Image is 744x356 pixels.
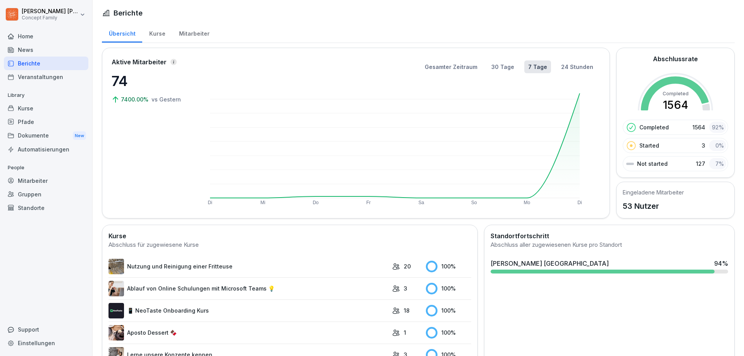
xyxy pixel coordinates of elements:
[426,283,472,294] div: 100 %
[114,8,143,18] h1: Berichte
[696,160,705,168] p: 127
[208,200,212,205] text: Di
[404,262,411,270] p: 20
[22,15,78,21] p: Concept Family
[418,200,424,205] text: Sa
[426,261,472,272] div: 100 %
[108,303,388,318] a: 📱 NeoTaste Onboarding Kurs
[639,123,669,131] p: Completed
[73,131,86,140] div: New
[714,259,728,268] div: 94 %
[637,160,668,168] p: Not started
[4,201,88,215] a: Standorte
[260,200,265,205] text: Mi
[4,129,88,143] a: DokumenteNew
[4,43,88,57] a: News
[404,306,410,315] p: 18
[524,200,530,205] text: Mo
[577,200,582,205] text: Di
[491,241,728,249] div: Abschluss aller zugewiesenen Kurse pro Standort
[112,71,189,91] p: 74
[172,23,216,43] a: Mitarbeiter
[108,241,471,249] div: Abschluss für zugewiesene Kurse
[491,259,609,268] div: [PERSON_NAME] [GEOGRAPHIC_DATA]
[709,158,726,169] div: 7 %
[4,129,88,143] div: Dokumente
[623,188,684,196] h5: Eingeladene Mitarbeiter
[4,115,88,129] a: Pfade
[108,325,388,341] a: Aposto Dessert 🍫
[112,57,167,67] p: Aktive Mitarbeiter
[426,305,472,316] div: 100 %
[22,8,78,15] p: [PERSON_NAME] [PERSON_NAME]
[4,29,88,43] a: Home
[653,54,698,64] h2: Abschlussrate
[404,328,406,337] p: 1
[623,200,684,212] p: 53 Nutzer
[709,140,726,151] div: 0 %
[4,89,88,101] p: Library
[491,231,728,241] h2: Standortfortschritt
[4,174,88,187] a: Mitarbeiter
[426,327,472,339] div: 100 %
[692,123,705,131] p: 1564
[487,256,731,277] a: [PERSON_NAME] [GEOGRAPHIC_DATA]94%
[121,95,150,103] p: 7400.00%
[4,70,88,84] a: Veranstaltungen
[4,336,88,350] a: Einstellungen
[4,162,88,174] p: People
[108,259,124,274] img: b2msvuojt3s6egexuweix326.png
[4,57,88,70] a: Berichte
[108,231,471,241] h2: Kurse
[639,141,659,150] p: Started
[152,95,181,103] p: vs Gestern
[102,23,142,43] a: Übersicht
[557,60,597,73] button: 24 Stunden
[4,101,88,115] a: Kurse
[524,60,551,73] button: 7 Tage
[421,60,481,73] button: Gesamter Zeitraum
[142,23,172,43] a: Kurse
[471,200,477,205] text: So
[108,281,124,296] img: e8eoks8cju23yjmx0b33vrq2.png
[702,141,705,150] p: 3
[4,187,88,201] a: Gruppen
[108,303,124,318] img: wogpw1ad3b6xttwx9rgsg3h8.png
[366,200,370,205] text: Fr
[108,259,388,274] a: Nutzung und Reinigung einer Fritteuse
[313,200,319,205] text: Do
[108,325,124,341] img: rj0yud9yw1p9s21ly90334le.png
[487,60,518,73] button: 30 Tage
[709,122,726,133] div: 92 %
[4,143,88,156] a: Automatisierungen
[4,323,88,336] div: Support
[404,284,407,292] p: 3
[108,281,388,296] a: Ablauf von Online Schulungen mit Microsoft Teams 💡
